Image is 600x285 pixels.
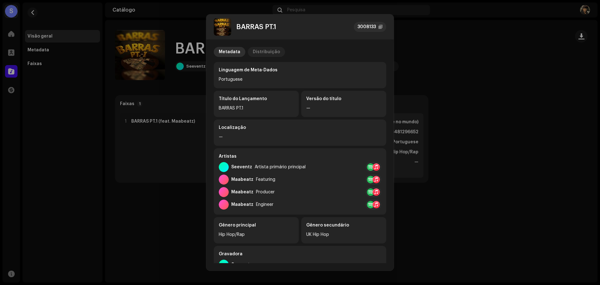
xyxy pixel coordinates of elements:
[236,23,276,31] div: BARRAS PT.1
[306,231,381,238] div: UK Hip Hop
[219,153,381,160] div: Artistas
[256,190,275,195] div: Producer
[219,96,294,102] div: Título do Lançamento
[219,251,381,257] div: Gravadora
[219,76,381,83] div: Portuguese
[255,165,306,170] div: Artista primário principal
[231,262,252,267] div: Seeventz
[219,125,381,131] div: Localização
[231,190,253,195] div: Maabeatz
[219,104,294,112] div: BARRAS PT.1
[306,96,381,102] div: Versão do título
[253,47,280,57] div: Distribuição
[231,165,252,170] div: Seeventz
[306,222,381,228] div: Gênero secundário
[219,133,381,141] div: —
[256,177,275,182] div: Featuring
[231,202,253,207] div: Maabeatz
[219,222,294,228] div: Gênero principal
[256,202,273,207] div: Engineer
[231,177,253,182] div: Maabeatz
[306,104,381,112] div: —
[219,231,294,238] div: Hip Hop/Rap
[214,18,231,36] img: b42e38e7-9871-4810-b7a3-c875efc83012
[357,23,376,31] div: 3008133
[219,47,240,57] div: Metadata
[219,67,381,73] div: Linguagem de Meta-Dados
